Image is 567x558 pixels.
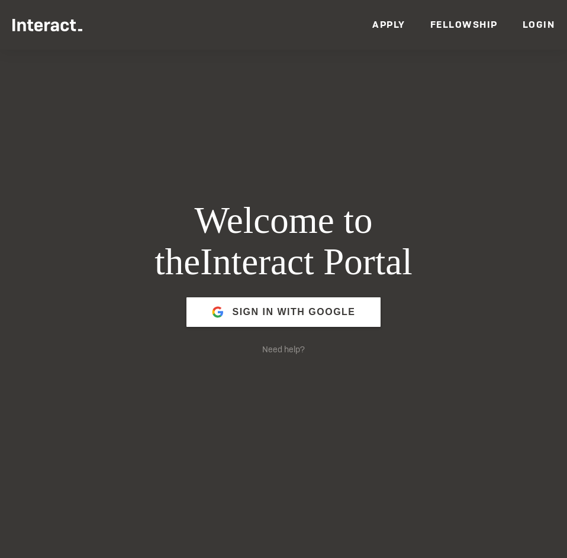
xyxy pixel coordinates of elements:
[523,18,555,31] a: Login
[232,298,355,326] span: Sign in with Google
[200,241,413,283] span: Interact Portal
[85,200,482,283] h1: Welcome to the
[12,19,82,31] img: Interact Logo
[372,18,405,31] a: Apply
[430,18,498,31] a: Fellowship
[262,344,305,355] a: Need help?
